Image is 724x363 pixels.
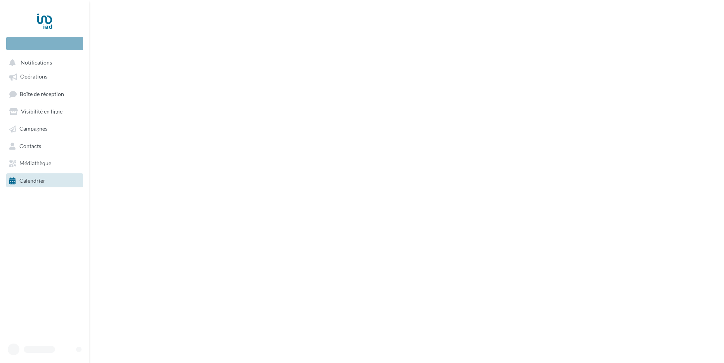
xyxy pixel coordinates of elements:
a: Boîte de réception [5,87,85,101]
span: Notifications [21,59,52,66]
a: Visibilité en ligne [5,104,85,118]
span: Visibilité en ligne [21,108,63,115]
a: Médiathèque [5,156,85,170]
div: Nouvelle campagne [6,37,83,50]
a: Opérations [5,69,85,83]
a: Calendrier [5,173,85,187]
a: Campagnes [5,121,85,135]
span: Boîte de réception [20,91,64,97]
span: Campagnes [19,126,47,132]
span: Médiathèque [19,160,51,167]
span: Contacts [19,143,41,149]
span: Opérations [20,73,47,80]
span: Calendrier [19,177,45,184]
a: Contacts [5,139,85,153]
